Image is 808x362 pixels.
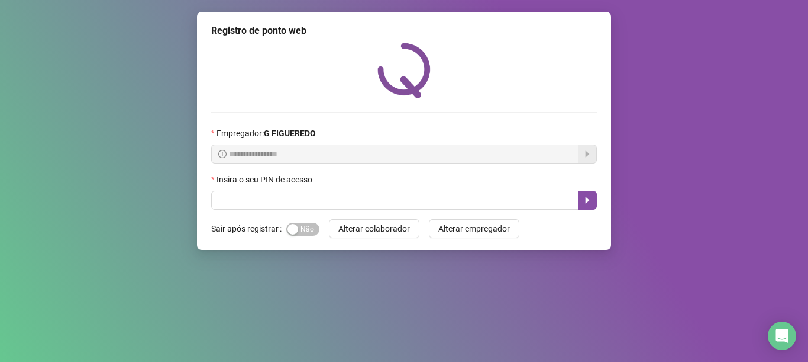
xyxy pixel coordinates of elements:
button: Alterar colaborador [329,219,419,238]
span: caret-right [583,196,592,205]
span: info-circle [218,150,227,158]
span: Alterar empregador [438,222,510,235]
button: Alterar empregador [429,219,519,238]
label: Sair após registrar [211,219,286,238]
strong: G FIGUEREDO [264,129,316,138]
div: Open Intercom Messenger [768,322,796,350]
img: QRPoint [377,43,431,98]
div: Registro de ponto web [211,24,597,38]
label: Insira o seu PIN de acesso [211,173,320,186]
span: Alterar colaborador [338,222,410,235]
span: Empregador : [216,127,316,140]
